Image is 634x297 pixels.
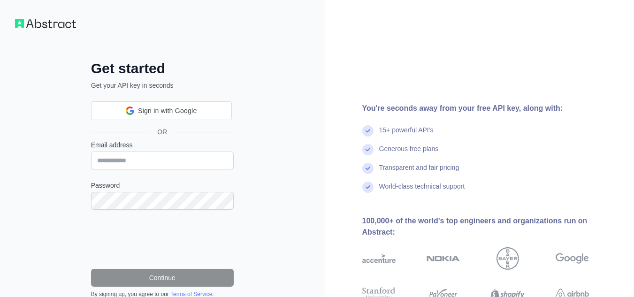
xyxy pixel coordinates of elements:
[91,60,234,77] h2: Get started
[91,81,234,90] p: Get your API key in seconds
[556,247,589,270] img: google
[362,215,619,238] div: 100,000+ of the world's top engineers and organizations run on Abstract:
[379,182,465,200] div: World-class technical support
[91,221,234,258] iframe: reCAPTCHA
[497,247,519,270] img: bayer
[362,182,374,193] img: check mark
[379,144,439,163] div: Generous free plans
[362,125,374,137] img: check mark
[91,269,234,287] button: Continue
[91,101,232,120] div: Sign in with Google
[91,181,234,190] label: Password
[150,127,175,137] span: OR
[362,144,374,155] img: check mark
[91,140,234,150] label: Email address
[362,103,619,114] div: You're seconds away from your free API key, along with:
[362,247,396,270] img: accenture
[379,125,434,144] div: 15+ powerful API's
[138,106,197,116] span: Sign in with Google
[15,19,76,28] img: Workflow
[362,163,374,174] img: check mark
[379,163,459,182] div: Transparent and fair pricing
[427,247,460,270] img: nokia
